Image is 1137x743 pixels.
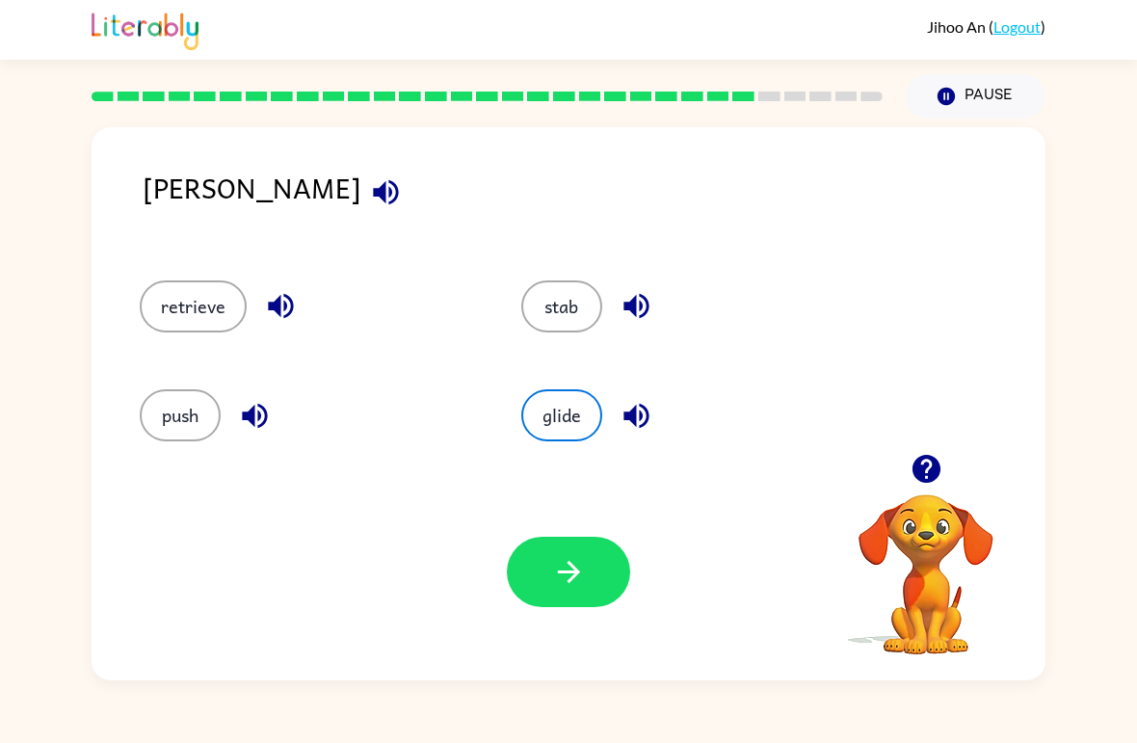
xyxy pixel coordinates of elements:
[830,464,1022,657] video: Your browser must support playing .mp4 files to use Literably. Please try using another browser.
[140,280,247,332] button: retrieve
[993,17,1041,36] a: Logout
[521,389,602,441] button: glide
[906,74,1045,119] button: Pause
[927,17,989,36] span: Jihoo An
[140,389,221,441] button: push
[521,280,602,332] button: stab
[92,8,198,50] img: Literably
[143,166,1045,242] div: [PERSON_NAME]
[927,17,1045,36] div: ( )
